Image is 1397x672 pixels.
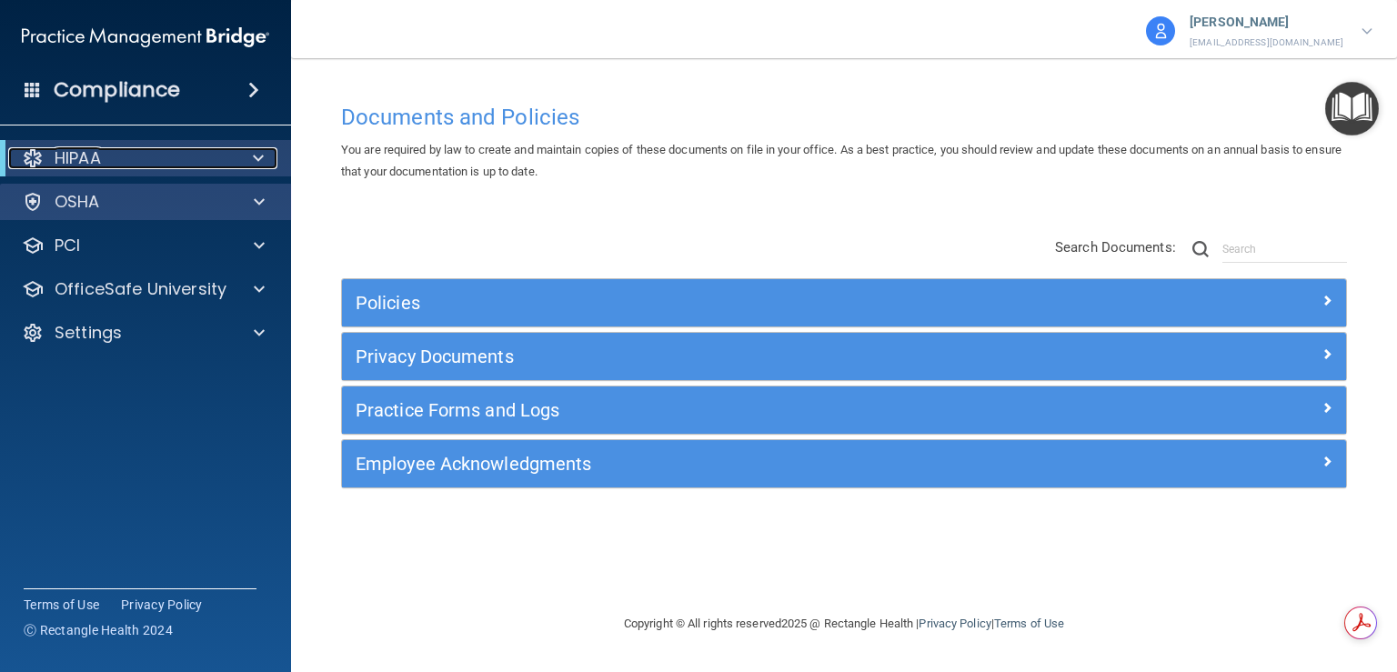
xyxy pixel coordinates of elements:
a: Terms of Use [994,617,1064,630]
p: HIPAA [55,147,101,169]
input: Search [1222,236,1347,263]
a: Employee Acknowledgments [356,449,1332,478]
a: Practice Forms and Logs [356,396,1332,425]
img: ic-search.3b580494.png [1192,241,1209,257]
p: OSHA [55,191,100,213]
a: OfficeSafe University [22,278,265,300]
a: Privacy Documents [356,342,1332,371]
h4: Documents and Policies [341,105,1347,129]
h4: Compliance [54,77,180,103]
p: [EMAIL_ADDRESS][DOMAIN_NAME] [1190,35,1343,51]
h5: Practice Forms and Logs [356,400,1081,420]
img: arrow-down.227dba2b.svg [1362,28,1372,35]
button: Open Resource Center [1325,82,1379,135]
span: Ⓒ Rectangle Health 2024 [24,621,173,639]
a: Policies [356,288,1332,317]
p: OfficeSafe University [55,278,226,300]
a: HIPAA [22,147,264,169]
img: avatar.17b06cb7.svg [1146,16,1175,45]
span: Search Documents: [1055,239,1176,256]
p: [PERSON_NAME] [1190,11,1343,35]
h5: Employee Acknowledgments [356,454,1081,474]
a: Terms of Use [24,596,99,614]
p: Settings [55,322,122,344]
a: Privacy Policy [121,596,203,614]
a: PCI [22,235,265,256]
img: PMB logo [22,19,269,55]
a: Privacy Policy [919,617,990,630]
span: You are required by law to create and maintain copies of these documents on file in your office. ... [341,143,1342,178]
p: PCI [55,235,80,256]
h5: Policies [356,293,1081,313]
a: Settings [22,322,265,344]
h5: Privacy Documents [356,346,1081,366]
div: Copyright © All rights reserved 2025 @ Rectangle Health | | [512,595,1176,653]
a: OSHA [22,191,265,213]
